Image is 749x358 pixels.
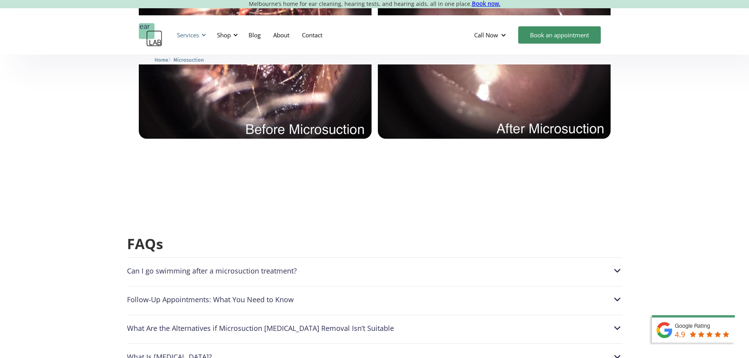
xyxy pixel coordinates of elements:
[242,24,267,46] a: Blog
[127,294,622,305] div: Follow-Up Appointments: What You Need to KnowFollow-Up Appointments: What You Need to Know
[155,56,168,63] a: Home
[127,267,297,275] div: Can I go swimming after a microsuction treatment?
[173,57,204,63] span: Microsuction
[127,266,622,276] div: Can I go swimming after a microsuction treatment?Can I go swimming after a microsuction treatment?
[468,23,514,47] div: Call Now
[518,26,601,44] a: Book an appointment
[139,23,162,47] a: home
[173,56,204,63] a: Microsuction
[217,31,231,39] div: Shop
[127,323,622,333] div: What Are the Alternatives if Microsuction [MEDICAL_DATA] Removal Isn’t SuitableWhat Are the Alter...
[127,324,394,332] div: What Are the Alternatives if Microsuction [MEDICAL_DATA] Removal Isn’t Suitable
[155,56,173,64] li: 〉
[612,266,622,276] img: Can I go swimming after a microsuction treatment?
[127,235,622,253] h2: FAQs
[612,294,622,305] img: Follow-Up Appointments: What You Need to Know
[612,323,622,333] img: What Are the Alternatives if Microsuction Earwax Removal Isn’t Suitable
[127,296,294,303] div: Follow-Up Appointments: What You Need to Know
[267,24,296,46] a: About
[172,23,208,47] div: Services
[296,24,329,46] a: Contact
[177,31,199,39] div: Services
[155,57,168,63] span: Home
[212,23,240,47] div: Shop
[474,31,498,39] div: Call Now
